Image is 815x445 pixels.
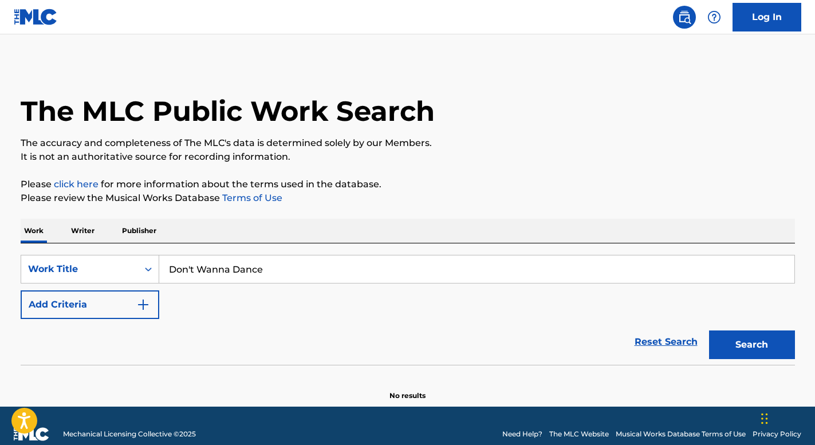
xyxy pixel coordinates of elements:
img: MLC Logo [14,9,58,25]
img: logo [14,427,49,441]
div: Work Title [28,262,131,276]
img: 9d2ae6d4665cec9f34b9.svg [136,298,150,312]
img: search [678,10,691,24]
button: Search [709,330,795,359]
a: Reset Search [629,329,703,355]
div: Help [703,6,726,29]
p: Writer [68,219,98,243]
h1: The MLC Public Work Search [21,94,435,128]
span: Mechanical Licensing Collective © 2025 [63,429,196,439]
p: No results [389,377,426,401]
iframe: Chat Widget [758,390,815,445]
img: help [707,10,721,24]
a: click here [54,179,99,190]
a: Terms of Use [220,192,282,203]
div: Drag [761,401,768,436]
form: Search Form [21,255,795,365]
a: The MLC Website [549,429,609,439]
button: Add Criteria [21,290,159,319]
p: It is not an authoritative source for recording information. [21,150,795,164]
p: Please review the Musical Works Database [21,191,795,205]
p: Work [21,219,47,243]
p: Publisher [119,219,160,243]
a: Musical Works Database Terms of Use [616,429,746,439]
p: The accuracy and completeness of The MLC's data is determined solely by our Members. [21,136,795,150]
a: Public Search [673,6,696,29]
a: Privacy Policy [753,429,801,439]
a: Need Help? [502,429,542,439]
a: Log In [733,3,801,31]
p: Please for more information about the terms used in the database. [21,178,795,191]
